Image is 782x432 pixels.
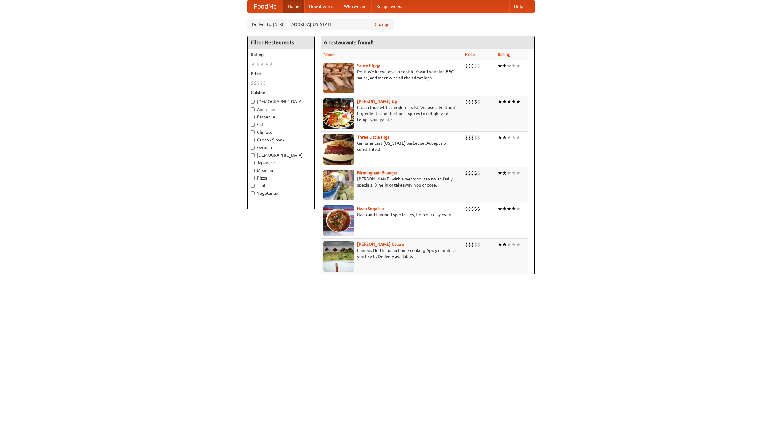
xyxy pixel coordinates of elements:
[511,241,516,248] li: ★
[251,183,311,189] label: Thai
[498,134,502,141] li: ★
[511,170,516,176] li: ★
[516,241,521,248] li: ★
[251,153,255,157] input: [DEMOGRAPHIC_DATA]
[474,98,477,105] li: $
[251,52,311,58] h5: Rating
[357,242,404,247] a: [PERSON_NAME] Galore
[251,176,255,180] input: Pizza
[251,130,255,134] input: Chinese
[465,205,468,212] li: $
[247,19,394,30] div: Deliver to: [STREET_ADDRESS][US_STATE]
[498,63,502,69] li: ★
[465,63,468,69] li: $
[251,106,311,112] label: American
[509,0,528,13] a: Help
[251,61,255,67] li: ★
[511,63,516,69] li: ★
[477,134,480,141] li: $
[371,0,408,13] a: Recipe videos
[507,170,511,176] li: ★
[465,170,468,176] li: $
[251,144,311,151] label: German
[323,170,354,200] img: bhangra.jpg
[498,170,502,176] li: ★
[251,115,255,119] input: Barbecue
[511,98,516,105] li: ★
[323,212,460,218] p: Naan and tandoori specialties, from our clay oven.
[248,36,314,49] h4: Filter Restaurants
[251,146,255,150] input: German
[502,134,507,141] li: ★
[471,63,474,69] li: $
[251,71,311,77] h5: Price
[251,99,311,105] label: [DEMOGRAPHIC_DATA]
[507,241,511,248] li: ★
[516,98,521,105] li: ★
[471,241,474,248] li: $
[357,135,389,140] a: Three Little Pigs
[269,61,274,67] li: ★
[502,170,507,176] li: ★
[474,63,477,69] li: $
[465,241,468,248] li: $
[251,123,255,127] input: Cafe
[474,134,477,141] li: $
[471,205,474,212] li: $
[511,134,516,141] li: ★
[498,205,502,212] li: ★
[507,205,511,212] li: ★
[265,61,269,67] li: ★
[516,63,521,69] li: ★
[323,205,354,236] img: naansequitur.jpg
[516,205,521,212] li: ★
[516,134,521,141] li: ★
[251,122,311,128] label: Cafe
[251,138,255,142] input: Czech / Slovak
[323,104,460,123] p: Indian food with a modern twist. We use all-natural ingredients and the finest spices to delight ...
[339,0,371,13] a: Who we are
[502,98,507,105] li: ★
[465,98,468,105] li: $
[477,98,480,105] li: $
[357,206,384,211] a: Naan Sequitur
[323,241,354,272] img: currygalore.jpg
[357,170,397,175] a: Birmingham Bhangra
[323,98,354,129] img: curryup.jpg
[255,61,260,67] li: ★
[516,170,521,176] li: ★
[283,0,304,13] a: Home
[254,80,257,86] li: $
[511,205,516,212] li: ★
[323,247,460,260] p: Famous North Indian home cooking. Spicy or mild, as you like it. Delivery available.
[477,241,480,248] li: $
[251,175,311,181] label: Pizza
[357,99,397,104] a: [PERSON_NAME] Up
[248,0,283,13] a: FoodMe
[468,134,471,141] li: $
[357,63,380,68] a: Saucy Piggy
[507,134,511,141] li: ★
[251,169,255,172] input: Mexican
[251,100,255,104] input: [DEMOGRAPHIC_DATA]
[465,52,475,57] a: Price
[507,98,511,105] li: ★
[251,160,311,166] label: Japanese
[465,134,468,141] li: $
[507,63,511,69] li: ★
[263,80,266,86] li: $
[471,98,474,105] li: $
[251,114,311,120] label: Barbecue
[468,98,471,105] li: $
[468,170,471,176] li: $
[304,0,339,13] a: How it works
[471,170,474,176] li: $
[260,80,263,86] li: $
[474,170,477,176] li: $
[498,98,502,105] li: ★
